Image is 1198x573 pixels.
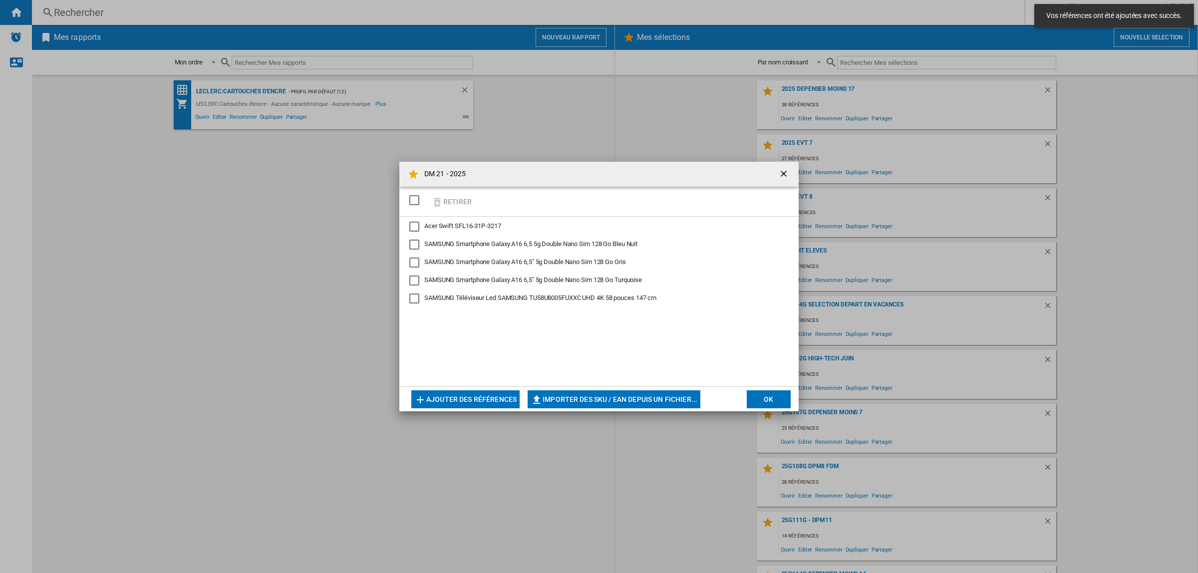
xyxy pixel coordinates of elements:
button: Retirer [428,190,475,213]
md-checkbox: Acer Swift SFL16-31P-3217 [409,222,781,232]
span: Vos références ont été ajoutées avec succès. [1043,11,1185,21]
h4: DM 21 - 2025 [419,169,466,179]
span: SAMSUNG Smartphone Galaxy A16 6,5" 5g Double Nano Sim 128 Go Gris [424,258,626,266]
span: Acer Swift SFL16-31P-3217 [424,222,501,230]
ng-md-icon: getI18NText('BUTTONS.CLOSE_DIALOG') [779,169,791,181]
md-checkbox: SAMSUNG Téléviseur Led SAMSUNG TU58U8005FUXXC UHD 4K 58 pouces 147 cm [409,293,789,303]
button: Importer des SKU / EAN depuis un fichier... [528,390,700,408]
md-checkbox: SAMSUNG Smartphone Galaxy A16 6,5" 5g Double Nano Sim 128 Go Gris [409,258,781,268]
md-checkbox: SELECTIONS.EDITION_POPUP.SELECT_DESELECT [409,192,424,208]
span: SAMSUNG Smartphone Galaxy A16 6,5 5g Double Nano Sim 128 Go Bleu Nuit [424,240,637,248]
span: SAMSUNG Téléviseur Led SAMSUNG TU58U8005FUXXC UHD 4K 58 pouces 147 cm [424,294,656,301]
span: SAMSUNG Smartphone Galaxy A16 6,5" 5g Double Nano Sim 128 Go Turquoise [424,276,642,284]
button: Ajouter des références [411,390,520,408]
button: getI18NText('BUTTONS.CLOSE_DIALOG') [775,164,795,184]
md-checkbox: SAMSUNG Smartphone Galaxy A16 6,5" 5g Double Nano Sim 128 Go Turquoise [409,276,781,286]
md-checkbox: SAMSUNG Smartphone Galaxy A16 6,5 5g Double Nano Sim 128 Go Bleu Nuit [409,240,781,250]
button: OK [747,390,791,408]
